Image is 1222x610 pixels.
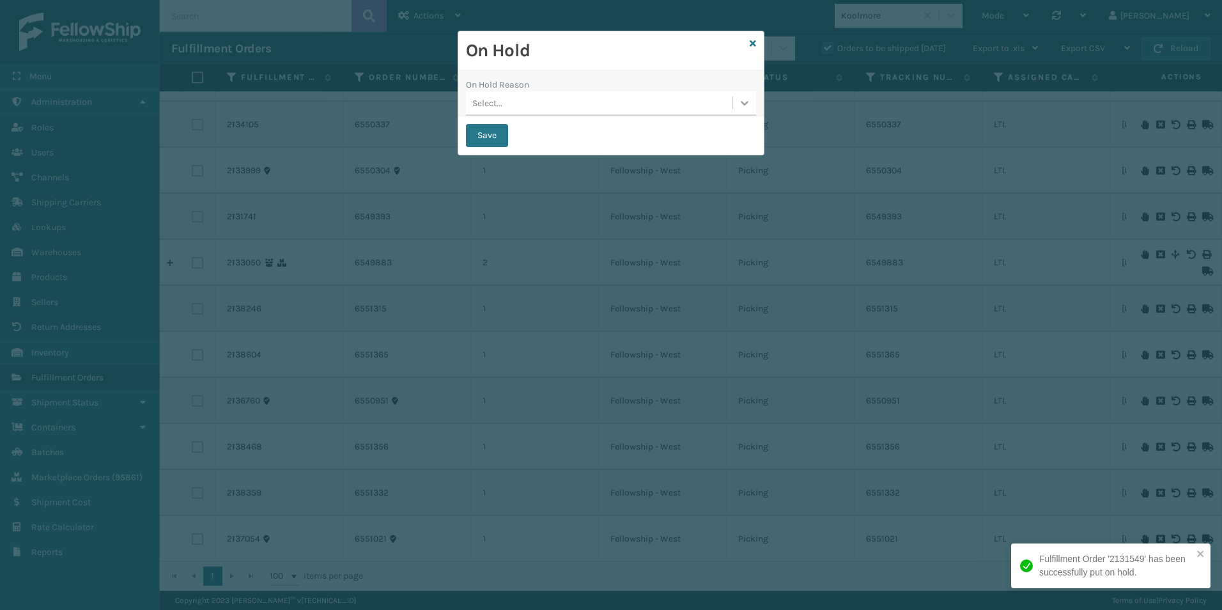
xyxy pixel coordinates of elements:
div: Select... [472,97,502,110]
label: On Hold Reason [466,78,529,91]
button: close [1196,549,1205,561]
h2: On Hold [466,39,745,62]
button: Save [466,124,508,147]
div: Fulfillment Order '2131549' has been successfully put on hold. [1039,552,1193,579]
